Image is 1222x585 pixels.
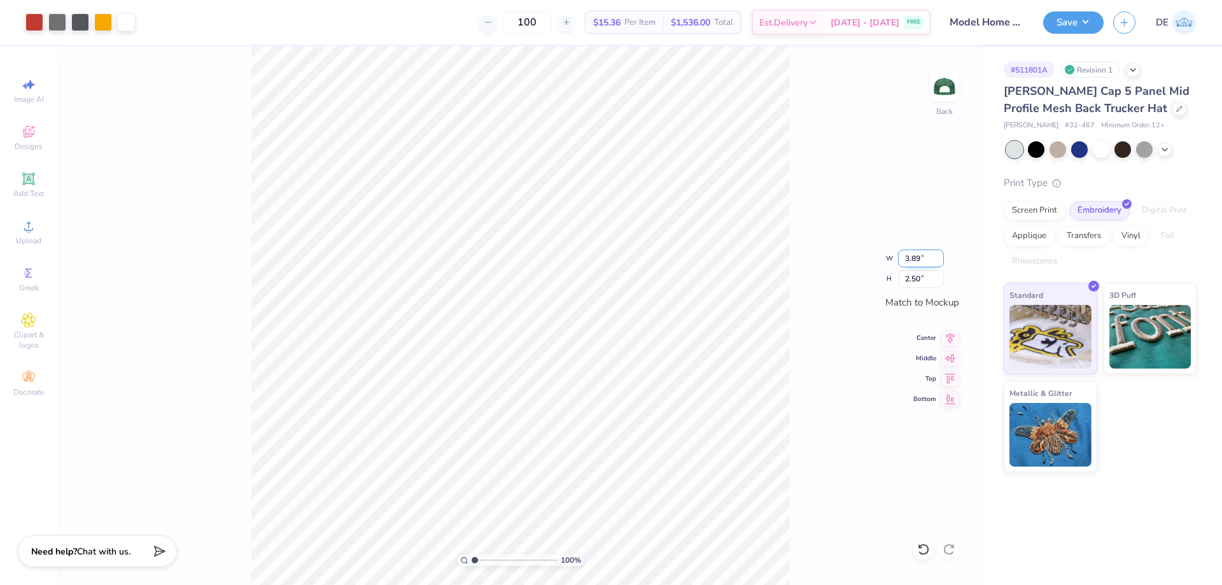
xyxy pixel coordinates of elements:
span: Designs [15,141,43,152]
span: Standard [1009,288,1043,302]
div: Screen Print [1004,201,1065,220]
div: Print Type [1004,176,1197,190]
img: Standard [1009,305,1092,369]
img: 3D Puff [1109,305,1191,369]
img: Metallic & Glitter [1009,403,1092,467]
span: Image AI [14,94,44,104]
span: Minimum Order: 12 + [1101,120,1165,131]
div: Transfers [1058,227,1109,246]
div: Foil [1153,227,1183,246]
span: Decorate [13,387,44,397]
span: Per Item [624,16,656,29]
span: Bottom [913,395,936,404]
input: Untitled Design [940,10,1034,35]
span: Chat with us. [77,546,130,558]
span: Center [913,334,936,342]
span: Upload [16,236,41,246]
span: Top [913,374,936,383]
span: Add Text [13,188,44,199]
strong: Need help? [31,546,77,558]
span: FREE [907,18,920,27]
div: Rhinestones [1004,252,1065,271]
span: # 32-467 [1065,120,1095,131]
span: 100 % [561,554,581,566]
span: Total [714,16,733,29]
span: $1,536.00 [671,16,710,29]
span: [DATE] - [DATE] [831,16,899,29]
span: 3D Puff [1109,288,1136,302]
input: – – [502,11,552,34]
span: Clipart & logos [6,330,51,350]
span: Middle [913,354,936,363]
div: Vinyl [1113,227,1149,246]
div: Applique [1004,227,1055,246]
div: Back [936,106,953,117]
span: Greek [19,283,39,293]
span: [PERSON_NAME] [1004,120,1058,131]
span: $15.36 [593,16,621,29]
span: Metallic & Glitter [1009,386,1072,400]
div: Digital Print [1134,201,1195,220]
span: Est. Delivery [759,16,808,29]
img: Back [932,74,957,99]
div: Embroidery [1069,201,1130,220]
